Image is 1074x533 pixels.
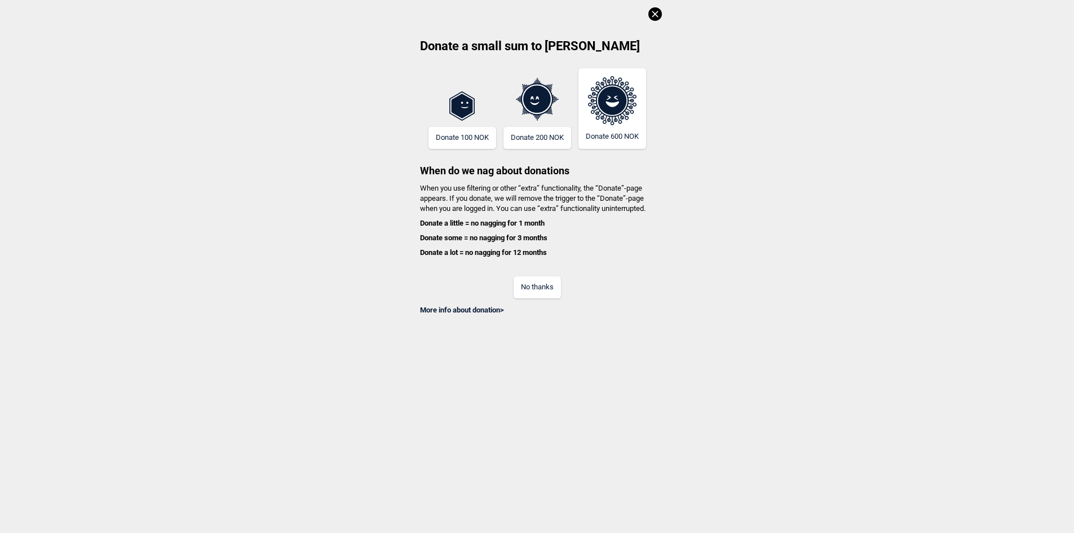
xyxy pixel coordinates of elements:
button: No thanks [514,276,561,298]
button: Donate 100 NOK [428,127,496,149]
b: Donate a little = no nagging for 1 month [420,219,545,227]
h2: Donate a small sum to [PERSON_NAME] [413,38,662,63]
h3: When do we nag about donations [413,149,662,178]
h4: When you use filtering or other “extra” functionality, the “Donate”-page appears. If you donate, ... [413,183,662,258]
button: Donate 200 NOK [503,127,571,149]
b: Donate a lot = no nagging for 12 months [420,248,547,257]
button: Donate 600 NOK [578,68,646,149]
b: Donate some = no nagging for 3 months [420,234,547,242]
a: More info about donation> [420,306,504,314]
